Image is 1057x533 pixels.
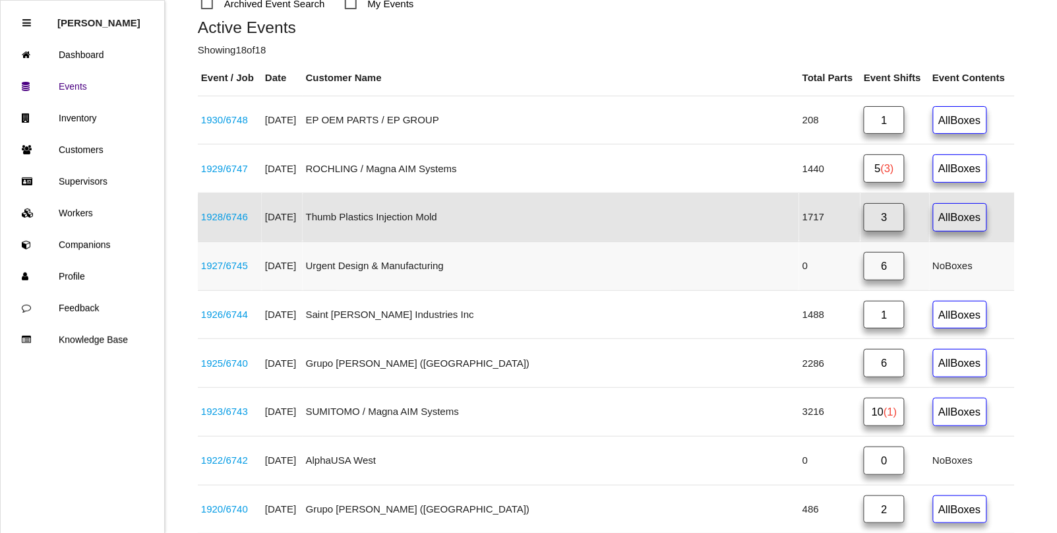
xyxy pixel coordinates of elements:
a: 1922/6742 [201,455,248,466]
a: 1926/6744 [201,309,248,320]
a: Knowledge Base [1,324,164,356]
div: K13360 (WA14CO14) [201,453,258,468]
td: [DATE] [262,339,303,388]
div: 68483788AE KNL [201,307,258,323]
a: AllBoxes [933,203,987,232]
p: Showing 18 of 18 [198,43,1015,58]
td: No Boxes [930,436,1015,485]
div: 68425775AD [201,162,258,177]
a: 1928/6746 [201,211,248,222]
div: 2011010AB / 2008002AB / 2009006AB [201,210,258,225]
a: 6 [864,252,905,280]
td: AlphaUSA West [303,436,799,485]
td: [DATE] [262,241,303,290]
a: 6 [864,349,905,377]
div: Close [22,7,31,39]
a: 2 [864,495,905,524]
td: No Boxes [930,241,1015,290]
a: 1920/6740 [201,503,248,515]
th: Customer Name [303,61,799,96]
a: 1923/6743 [201,406,248,417]
a: 5(3) [864,154,905,183]
div: P703 PCBA [201,502,258,517]
a: Feedback [1,292,164,324]
td: [DATE] [262,96,303,144]
td: Saint [PERSON_NAME] Industries Inc [303,290,799,339]
a: Profile [1,261,164,292]
div: 68343526AB [201,404,258,420]
td: 0 [799,436,861,485]
td: Urgent Design & Manufacturing [303,241,799,290]
a: 1929/6747 [201,163,248,174]
a: 1930/6748 [201,114,248,125]
a: AllBoxes [933,495,987,524]
a: 1 [864,301,905,329]
td: 0 [799,241,861,290]
td: [DATE] [262,144,303,193]
a: 1927/6745 [201,260,248,271]
a: 0 [864,447,905,475]
a: AllBoxes [933,106,987,135]
a: Inventory [1,102,164,134]
span: (3) [881,162,894,174]
td: 1440 [799,144,861,193]
a: Dashboard [1,39,164,71]
td: Grupo [PERSON_NAME] ([GEOGRAPHIC_DATA]) [303,339,799,388]
th: Total Parts [799,61,861,96]
td: SUMITOMO / Magna AIM Systems [303,388,799,437]
td: 1717 [799,193,861,242]
a: Events [1,71,164,102]
a: Customers [1,134,164,166]
a: Supervisors [1,166,164,197]
td: [DATE] [262,388,303,437]
a: AllBoxes [933,349,987,377]
a: Workers [1,197,164,229]
a: AllBoxes [933,154,987,183]
td: ROCHLING / Magna AIM Systems [303,144,799,193]
td: [DATE] [262,193,303,242]
a: AllBoxes [933,301,987,329]
th: Event Shifts [861,61,929,96]
p: Rosie Blandino [57,7,140,28]
td: [DATE] [262,290,303,339]
td: 1488 [799,290,861,339]
div: P703 PCBA [201,356,258,371]
h5: Active Events [198,18,1015,36]
div: Space X Parts [201,259,258,274]
td: EP OEM PARTS / EP GROUP [303,96,799,144]
td: 3216 [799,388,861,437]
td: Thumb Plastics Injection Mold [303,193,799,242]
th: Date [262,61,303,96]
a: AllBoxes [933,398,987,426]
a: 1 [864,106,905,135]
span: (1) [884,406,897,418]
td: 208 [799,96,861,144]
a: 10(1) [864,398,905,426]
a: 3 [864,203,905,232]
th: Event Contents [930,61,1015,96]
a: 1925/6740 [201,358,248,369]
td: 2286 [799,339,861,388]
th: Event / Job [198,61,262,96]
td: [DATE] [262,436,303,485]
a: Companions [1,229,164,261]
div: 6576306022 [201,113,258,128]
